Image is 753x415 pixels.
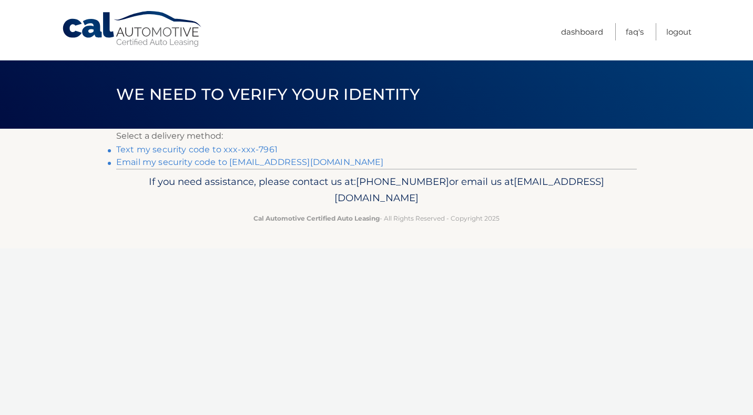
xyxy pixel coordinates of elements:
a: Cal Automotive [62,11,203,48]
a: Dashboard [561,23,603,40]
a: Text my security code to xxx-xxx-7961 [116,144,278,154]
a: Logout [666,23,691,40]
a: FAQ's [626,23,644,40]
p: If you need assistance, please contact us at: or email us at [123,173,630,207]
span: We need to verify your identity [116,85,420,104]
p: - All Rights Reserved - Copyright 2025 [123,213,630,224]
a: Email my security code to [EMAIL_ADDRESS][DOMAIN_NAME] [116,157,384,167]
p: Select a delivery method: [116,129,637,143]
strong: Cal Automotive Certified Auto Leasing [253,214,380,222]
span: [PHONE_NUMBER] [356,175,449,188]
